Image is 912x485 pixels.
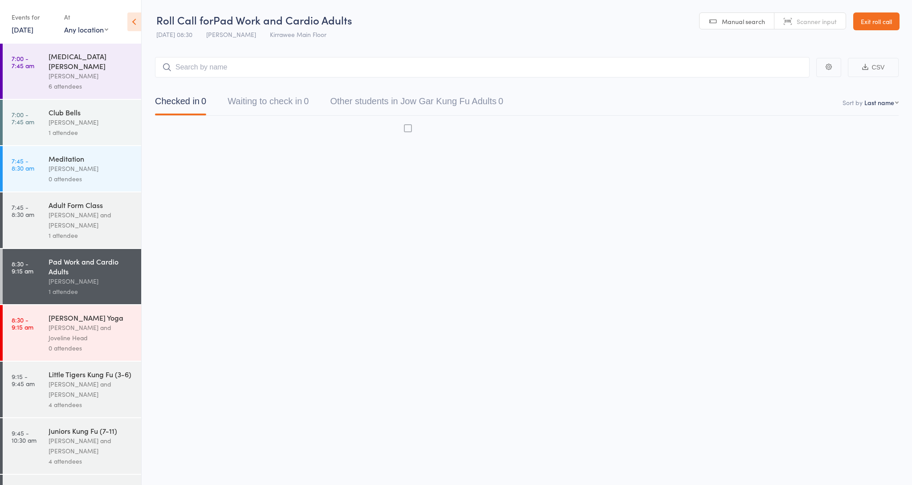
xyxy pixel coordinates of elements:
[49,322,134,343] div: [PERSON_NAME] and Joveline Head
[206,30,256,39] span: [PERSON_NAME]
[12,10,55,24] div: Events for
[49,127,134,138] div: 1 attendee
[49,51,134,71] div: [MEDICAL_DATA][PERSON_NAME]
[49,174,134,184] div: 0 attendees
[12,24,33,34] a: [DATE]
[12,157,34,171] time: 7:45 - 8:30 am
[49,343,134,353] div: 0 attendees
[3,100,141,145] a: 7:00 -7:45 amClub Bells[PERSON_NAME]1 attendee
[12,111,34,125] time: 7:00 - 7:45 am
[156,30,192,39] span: [DATE] 08:30
[3,249,141,304] a: 8:30 -9:15 amPad Work and Cardio Adults[PERSON_NAME]1 attendee
[64,24,108,34] div: Any location
[49,436,134,456] div: [PERSON_NAME] and [PERSON_NAME]
[49,276,134,286] div: [PERSON_NAME]
[3,146,141,192] a: 7:45 -8:30 amMeditation[PERSON_NAME]0 attendees
[3,362,141,417] a: 9:15 -9:45 amLittle Tigers Kung Fu (3-6)[PERSON_NAME] and [PERSON_NAME]4 attendees
[156,12,213,27] span: Roll Call for
[3,305,141,361] a: 8:30 -9:15 am[PERSON_NAME] Yoga[PERSON_NAME] and Joveline Head0 attendees
[49,200,134,210] div: Adult Form Class
[49,210,134,230] div: [PERSON_NAME] and [PERSON_NAME]
[49,163,134,174] div: [PERSON_NAME]
[49,81,134,91] div: 6 attendees
[213,12,352,27] span: Pad Work and Cardio Adults
[155,92,206,115] button: Checked in0
[49,379,134,399] div: [PERSON_NAME] and [PERSON_NAME]
[864,98,894,107] div: Last name
[12,373,35,387] time: 9:15 - 9:45 am
[201,96,206,106] div: 0
[228,92,309,115] button: Waiting to check in0
[3,418,141,474] a: 9:45 -10:30 amJuniors Kung Fu (7-11)[PERSON_NAME] and [PERSON_NAME]4 attendees
[49,426,134,436] div: Juniors Kung Fu (7-11)
[49,230,134,240] div: 1 attendee
[49,107,134,117] div: Club Bells
[3,192,141,248] a: 7:45 -8:30 amAdult Form Class[PERSON_NAME] and [PERSON_NAME]1 attendee
[49,286,134,297] div: 1 attendee
[155,57,810,77] input: Search by name
[12,55,34,69] time: 7:00 - 7:45 am
[722,17,765,26] span: Manual search
[304,96,309,106] div: 0
[498,96,503,106] div: 0
[49,154,134,163] div: Meditation
[49,117,134,127] div: [PERSON_NAME]
[3,44,141,99] a: 7:00 -7:45 am[MEDICAL_DATA][PERSON_NAME][PERSON_NAME]6 attendees
[49,369,134,379] div: Little Tigers Kung Fu (3-6)
[64,10,108,24] div: At
[12,316,33,330] time: 8:30 - 9:15 am
[12,260,33,274] time: 8:30 - 9:15 am
[843,98,863,107] label: Sort by
[49,257,134,276] div: Pad Work and Cardio Adults
[848,58,899,77] button: CSV
[270,30,326,39] span: Kirrawee Main Floor
[797,17,837,26] span: Scanner input
[12,429,37,444] time: 9:45 - 10:30 am
[49,71,134,81] div: [PERSON_NAME]
[330,92,503,115] button: Other students in Jow Gar Kung Fu Adults0
[49,313,134,322] div: [PERSON_NAME] Yoga
[12,204,34,218] time: 7:45 - 8:30 am
[49,456,134,466] div: 4 attendees
[853,12,900,30] a: Exit roll call
[49,399,134,410] div: 4 attendees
